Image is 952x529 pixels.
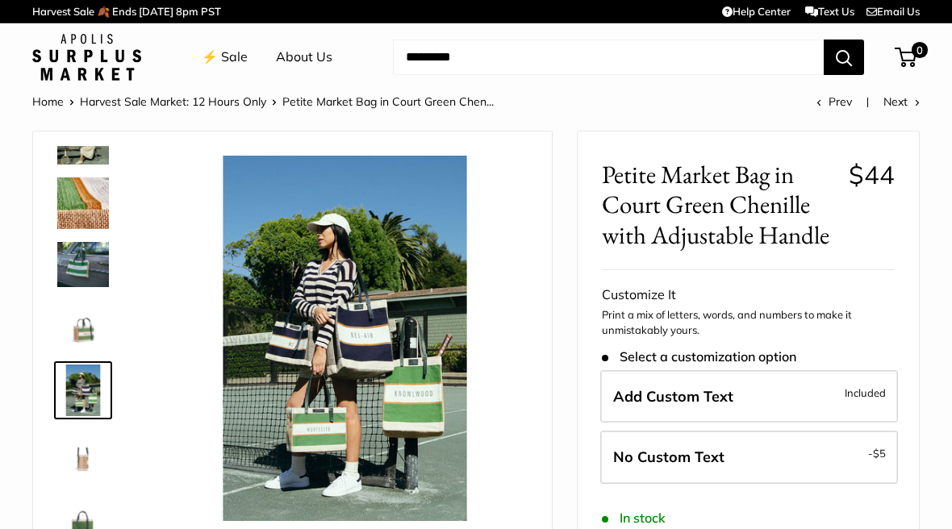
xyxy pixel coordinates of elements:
a: Prev [816,94,852,109]
span: In stock [602,510,666,526]
span: Select a customization option [602,349,796,364]
img: description_Part of our original Chenille Collection [57,242,109,286]
a: Help Center [722,5,791,18]
a: Petite Market Bag in Court Green Chenille with Adjustable Handle [54,297,112,355]
span: - [868,444,886,463]
img: Apolis: Surplus Market [32,34,141,81]
a: 0 [896,48,917,67]
nav: Breadcrumb [32,91,494,112]
img: Petite Market Bag in Court Green Chenille with Adjustable Handle [57,364,109,416]
img: Petite Market Bag in Court Green Chenille with Adjustable Handle [57,429,109,481]
span: 0 [912,42,928,58]
img: description_A close up of our first Chenille Jute Market Bag [57,177,109,229]
button: Search [824,40,864,75]
span: Included [845,383,886,402]
img: Petite Market Bag in Court Green Chenille with Adjustable Handle [162,156,528,521]
a: Email Us [866,5,920,18]
a: Harvest Sale Market: 12 Hours Only [80,94,266,109]
span: $5 [873,447,886,460]
div: Customize It [602,283,895,307]
a: Text Us [805,5,854,18]
span: $44 [849,159,895,190]
p: Print a mix of letters, words, and numbers to make it unmistakably yours. [602,307,895,339]
span: Petite Market Bag in Court Green Chenille with Adjustable Handle [602,160,837,250]
input: Search... [393,40,824,75]
span: Petite Market Bag in Court Green Chen... [282,94,494,109]
img: Petite Market Bag in Court Green Chenille with Adjustable Handle [57,300,109,352]
a: Home [32,94,64,109]
span: No Custom Text [613,448,724,466]
a: Petite Market Bag in Court Green Chenille with Adjustable Handle [54,426,112,484]
span: Add Custom Text [613,387,733,406]
label: Add Custom Text [600,370,898,423]
a: Next [883,94,920,109]
label: Leave Blank [600,431,898,484]
a: About Us [276,45,332,69]
a: description_A close up of our first Chenille Jute Market Bag [54,174,112,232]
a: ⚡️ Sale [202,45,248,69]
a: description_Part of our original Chenille Collection [54,239,112,289]
a: Petite Market Bag in Court Green Chenille with Adjustable Handle [54,361,112,419]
